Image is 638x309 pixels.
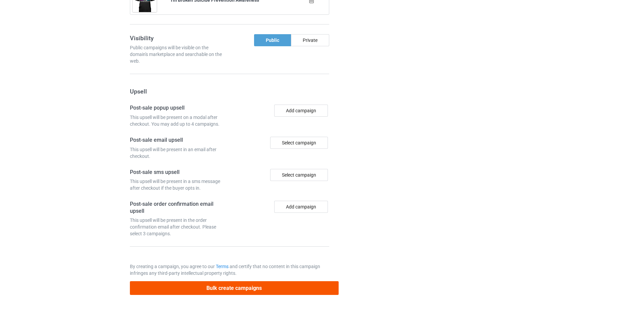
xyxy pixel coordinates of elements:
h4: Post-sale popup upsell [130,105,227,112]
div: This upsell will be present in an email after checkout. [130,146,227,160]
p: By creating a campaign, you agree to our and certify that no content in this campaign infringes a... [130,263,329,276]
div: Public campaigns will be visible on the domain's marketplace and searchable on the web. [130,44,227,64]
h4: Post-sale sms upsell [130,169,227,176]
h4: Post-sale order confirmation email upsell [130,201,227,214]
h3: Upsell [130,87,329,95]
div: This upsell will be present on a modal after checkout. You may add up to 4 campaigns. [130,114,227,127]
h4: Post-sale email upsell [130,137,227,144]
div: This upsell will be present in a sms message after checkout if the buyer opts in. [130,178,227,191]
div: Public [254,34,291,46]
div: Select campaign [270,137,328,149]
div: Private [291,34,329,46]
div: Select campaign [270,169,328,181]
button: Add campaign [274,105,328,117]
button: Bulk create campaigns [130,281,339,295]
div: This upsell will be present in the order confirmation email after checkout. Please select 3 campa... [130,217,227,237]
button: Add campaign [274,201,328,213]
h3: Visibility [130,34,227,42]
a: Terms [216,264,229,269]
